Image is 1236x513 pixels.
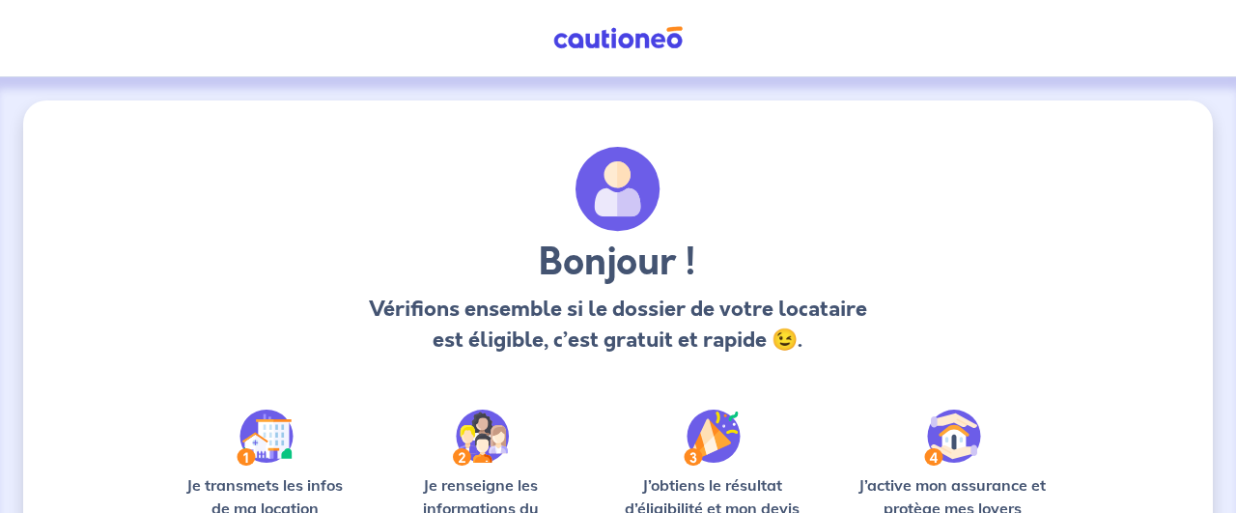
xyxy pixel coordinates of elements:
[684,410,741,466] img: /static/f3e743aab9439237c3e2196e4328bba9/Step-3.svg
[576,147,660,232] img: archivate
[546,26,690,50] img: Cautioneo
[363,240,872,286] h3: Bonjour !
[924,410,981,466] img: /static/bfff1cf634d835d9112899e6a3df1a5d/Step-4.svg
[237,410,294,466] img: /static/90a569abe86eec82015bcaae536bd8e6/Step-1.svg
[453,410,509,466] img: /static/c0a346edaed446bb123850d2d04ad552/Step-2.svg
[363,294,872,356] p: Vérifions ensemble si le dossier de votre locataire est éligible, c’est gratuit et rapide 😉.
